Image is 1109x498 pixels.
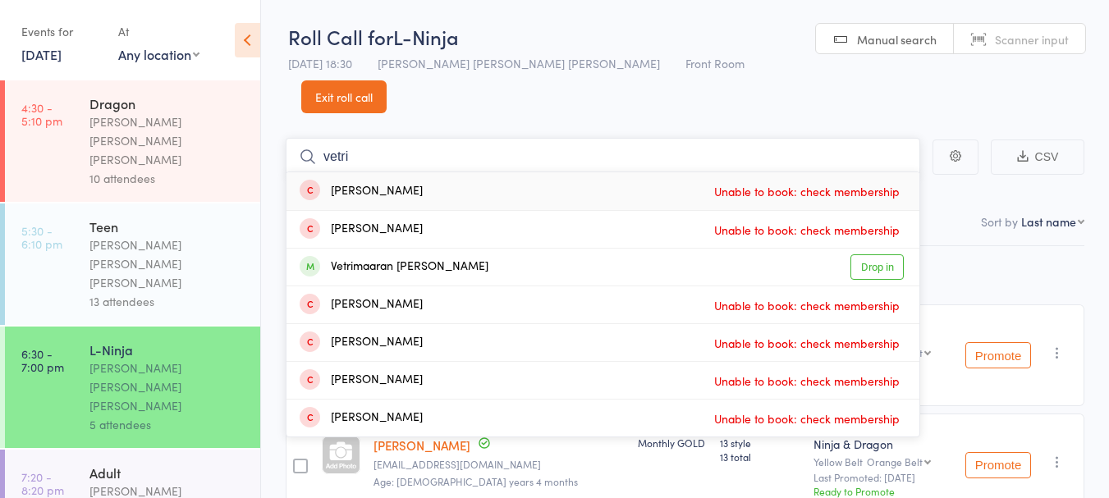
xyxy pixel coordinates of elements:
a: 4:30 -5:10 pmDragon[PERSON_NAME] [PERSON_NAME] [PERSON_NAME]10 attendees [5,80,260,202]
span: Unable to book: check membership [710,406,904,431]
time: 7:20 - 8:20 pm [21,470,64,496]
time: 6:30 - 7:00 pm [21,347,64,373]
div: L-Ninja [89,340,246,359]
div: Ready to Promote [813,484,950,498]
span: Unable to book: check membership [710,293,904,318]
span: [PERSON_NAME] [PERSON_NAME] [PERSON_NAME] [378,55,660,71]
div: Dragon [89,94,246,112]
div: [PERSON_NAME] [PERSON_NAME] [PERSON_NAME] [89,359,246,415]
div: At [118,18,199,45]
div: [PERSON_NAME] [PERSON_NAME] [PERSON_NAME] [89,235,246,292]
small: Last Promoted: [DATE] [813,472,950,483]
div: [PERSON_NAME] [300,409,423,427]
small: amirthenz@gmail.com [373,459,625,470]
span: L-Ninja [393,23,459,50]
div: Adult [89,464,246,482]
time: 5:30 - 6:10 pm [21,224,62,250]
span: Unable to book: check membership [710,179,904,203]
div: Last name [1021,213,1076,230]
span: Age: [DEMOGRAPHIC_DATA] years 4 months [373,474,578,488]
div: Orange Belt [867,347,923,358]
div: Ninja & Dragon [813,436,950,452]
button: Promote [965,342,1031,368]
input: Search by name [286,138,920,176]
div: Events for [21,18,102,45]
span: Unable to book: check membership [710,331,904,355]
a: 6:30 -7:00 pmL-Ninja[PERSON_NAME] [PERSON_NAME] [PERSON_NAME]5 attendees [5,327,260,448]
div: [PERSON_NAME] [PERSON_NAME] [PERSON_NAME] [89,112,246,169]
div: Any location [118,45,199,63]
a: Drop in [850,254,904,280]
span: Unable to book: check membership [710,217,904,242]
div: [PERSON_NAME] [300,182,423,201]
a: 5:30 -6:10 pmTeen[PERSON_NAME] [PERSON_NAME] [PERSON_NAME]13 attendees [5,203,260,325]
span: Unable to book: check membership [710,368,904,393]
span: 13 total [720,450,800,464]
span: [DATE] 18:30 [288,55,352,71]
span: Roll Call for [288,23,393,50]
a: Exit roll call [301,80,387,113]
div: Teen [89,217,246,235]
button: Promote [965,452,1031,478]
div: 13 attendees [89,292,246,311]
div: 5 attendees [89,415,246,434]
div: 10 attendees [89,169,246,188]
div: [PERSON_NAME] [300,295,423,314]
span: Front Room [685,55,745,71]
div: Yellow Belt [813,456,950,467]
div: Vetrimaaran [PERSON_NAME] [300,258,488,276]
label: Sort by [981,213,1018,230]
button: CSV [991,139,1084,175]
div: Orange Belt [867,456,923,467]
span: Manual search [857,31,937,48]
a: [DATE] [21,45,62,63]
div: [PERSON_NAME] [300,371,423,390]
span: 13 style [720,436,800,450]
div: [PERSON_NAME] [300,220,423,239]
div: Monthly GOLD [638,436,707,450]
div: [PERSON_NAME] [300,333,423,352]
a: [PERSON_NAME] [373,436,470,454]
span: Scanner input [995,31,1069,48]
time: 4:30 - 5:10 pm [21,101,62,127]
